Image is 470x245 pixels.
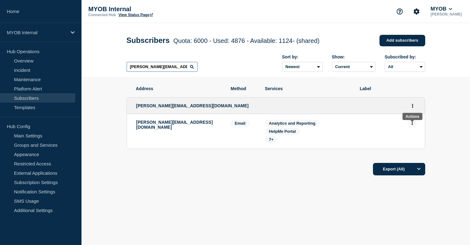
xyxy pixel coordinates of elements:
div: Sort by: [282,54,323,59]
span: Method [231,86,256,91]
span: Analytics and Reporting [269,121,316,126]
span: Email [231,120,250,127]
select: Subscribed by [385,62,425,72]
div: Actions [406,114,419,119]
a: View Status Page [119,13,153,17]
p: MYOB Internal [7,30,67,35]
button: Export (All) [373,163,425,175]
span: 7+ [269,137,274,142]
a: Add subscribers [379,35,425,46]
input: Search subscribers [127,62,198,72]
span: Address [136,86,221,91]
button: Account settings [410,5,423,18]
span: HelpMe Portal [269,129,296,134]
select: Sort by [282,62,323,72]
button: Options [413,163,425,175]
p: [PERSON_NAME][EMAIL_ADDRESS][DOMAIN_NAME] [136,120,221,130]
div: Show: [332,54,375,59]
button: Actions [408,118,416,128]
p: MYOB Internal [88,6,213,13]
h1: Subscribers [127,36,320,45]
span: Services [265,86,351,91]
button: MYOB [429,6,454,12]
p: Connected Hub [88,13,116,17]
select: Deleted [332,62,375,72]
div: Subscribed by: [385,54,425,59]
span: Quota: 6000 - Used: 4876 - Available: 1124 - (shared) [173,37,319,44]
span: Label [360,86,416,91]
span: [PERSON_NAME][EMAIL_ADDRESS][DOMAIN_NAME] [136,103,249,108]
button: Support [393,5,406,18]
p: [PERSON_NAME] [429,12,463,16]
button: Actions [409,101,416,111]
